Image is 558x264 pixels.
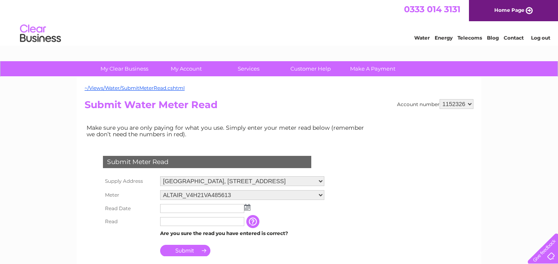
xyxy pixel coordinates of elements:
[277,61,344,76] a: Customer Help
[435,35,453,41] a: Energy
[246,215,261,228] input: Information
[20,21,61,46] img: logo.png
[91,61,158,76] a: My Clear Business
[158,228,326,239] td: Are you sure the read you have entered is correct?
[87,4,473,40] div: Clear Business is a trading name of Verastar Limited (registered in [GEOGRAPHIC_DATA] No. 3667643...
[339,61,406,76] a: Make A Payment
[153,61,220,76] a: My Account
[85,85,185,91] a: ~/Views/Water/SubmitMeterRead.cshtml
[101,215,158,228] th: Read
[85,99,473,115] h2: Submit Water Meter Read
[531,35,550,41] a: Log out
[103,156,311,168] div: Submit Meter Read
[244,204,250,211] img: ...
[85,122,371,140] td: Make sure you are only paying for what you use. Simply enter your meter read below (remember we d...
[458,35,482,41] a: Telecoms
[160,245,210,256] input: Submit
[404,4,460,14] a: 0333 014 3131
[504,35,524,41] a: Contact
[414,35,430,41] a: Water
[397,99,473,109] div: Account number
[215,61,282,76] a: Services
[101,174,158,188] th: Supply Address
[101,202,158,215] th: Read Date
[101,188,158,202] th: Meter
[487,35,499,41] a: Blog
